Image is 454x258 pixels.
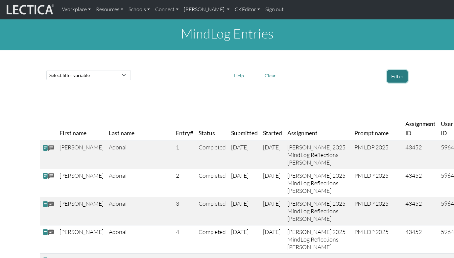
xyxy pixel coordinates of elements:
span: comments [48,229,54,236]
td: Adonai [106,197,173,225]
td: Completed [196,225,228,253]
td: 43452 [403,225,438,253]
a: CKEditor [232,3,263,16]
a: Help [231,71,247,78]
button: Filter [387,70,408,83]
td: [DATE] [228,197,260,225]
span: view [42,172,48,179]
th: Prompt name [352,117,403,141]
span: view [42,229,48,236]
td: [PERSON_NAME] [57,169,106,197]
td: [DATE] [228,169,260,197]
td: [DATE] [260,141,285,169]
span: view [42,201,48,208]
th: Last name [106,117,173,141]
td: [DATE] [228,141,260,169]
a: Sign out [263,3,286,16]
a: Workplace [60,3,93,16]
td: PM LDP 2025 [352,197,403,225]
td: 4 [173,225,196,253]
td: [PERSON_NAME] [57,225,106,253]
td: Adonai [106,169,173,197]
td: [PERSON_NAME] 2025 MindLog Reflections [PERSON_NAME] [285,197,352,225]
td: PM LDP 2025 [352,169,403,197]
a: Schools [126,3,153,16]
td: [PERSON_NAME] 2025 MindLog Reflections [PERSON_NAME] [285,225,352,253]
a: [PERSON_NAME] [181,3,232,16]
td: Adonai [106,225,173,253]
a: Resources [93,3,126,16]
td: [DATE] [260,225,285,253]
th: Submitted [228,117,260,141]
td: [PERSON_NAME] 2025 MindLog Reflections [PERSON_NAME] [285,141,352,169]
span: view [42,144,48,151]
td: [PERSON_NAME] [57,141,106,169]
th: First name [57,117,106,141]
td: [PERSON_NAME] [57,197,106,225]
button: Clear [262,70,279,81]
td: Completed [196,169,228,197]
span: comments [48,201,54,208]
td: 2 [173,169,196,197]
td: [DATE] [260,197,285,225]
span: comments [48,172,54,180]
td: [DATE] [228,225,260,253]
td: [DATE] [260,169,285,197]
th: Started [260,117,285,141]
span: comments [48,144,54,152]
th: Entry# [173,117,196,141]
td: Adonai [106,141,173,169]
th: Status [196,117,228,141]
td: Completed [196,141,228,169]
th: Assignment ID [403,117,438,141]
td: PM LDP 2025 [352,225,403,253]
td: PM LDP 2025 [352,141,403,169]
th: Assignment [285,117,352,141]
a: Connect [153,3,181,16]
td: Completed [196,197,228,225]
img: lecticalive [5,3,54,16]
td: [PERSON_NAME] 2025 MindLog Reflections [PERSON_NAME] [285,169,352,197]
td: 3 [173,197,196,225]
td: 43452 [403,197,438,225]
button: Help [231,70,247,81]
td: 43452 [403,169,438,197]
td: 1 [173,141,196,169]
td: 43452 [403,141,438,169]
